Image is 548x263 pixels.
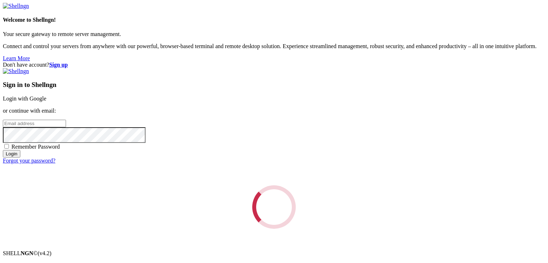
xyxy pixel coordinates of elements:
[3,68,29,74] img: Shellngn
[3,120,66,127] input: Email address
[246,179,301,234] div: Loading...
[3,62,545,68] div: Don't have account?
[3,31,545,37] p: Your secure gateway to remote server management.
[3,3,29,9] img: Shellngn
[3,43,545,50] p: Connect and control your servers from anywhere with our powerful, browser-based terminal and remo...
[11,144,60,150] span: Remember Password
[38,250,52,256] span: 4.2.0
[3,96,46,102] a: Login with Google
[3,108,545,114] p: or continue with email:
[49,62,68,68] a: Sign up
[4,144,9,149] input: Remember Password
[3,250,51,256] span: SHELL ©
[21,250,34,256] b: NGN
[3,158,55,164] a: Forgot your password?
[3,150,20,158] input: Login
[3,17,545,23] h4: Welcome to Shellngn!
[3,81,545,89] h3: Sign in to Shellngn
[3,55,30,61] a: Learn More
